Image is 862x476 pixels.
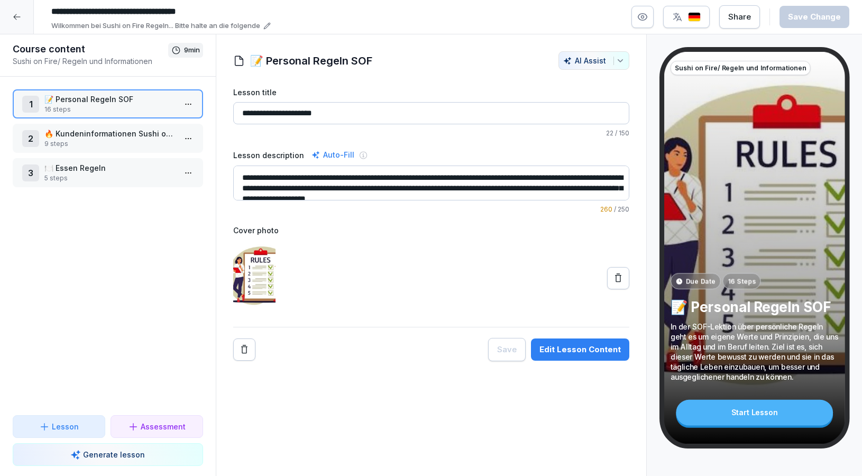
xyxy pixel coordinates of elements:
[184,45,200,56] p: 9 min
[52,421,79,432] p: Lesson
[539,344,621,355] div: Edit Lesson Content
[44,105,176,114] p: 16 steps
[233,338,255,361] button: Remove
[111,415,203,438] button: Assessment
[13,158,203,187] div: 3🍽️ Essen Regeln5 steps
[685,276,716,286] p: Due Date
[606,129,613,137] span: 22
[497,344,517,355] div: Save
[563,56,625,65] div: AI Assist
[13,43,168,56] h1: Course content
[719,5,760,29] button: Share
[531,338,629,361] button: Edit Lesson Content
[13,415,105,438] button: Lesson
[141,421,186,432] p: Assessment
[44,94,176,105] p: 📝 Personal Regeln SOF
[728,11,751,23] div: Share
[51,21,260,31] p: Wilkommen bei Sushi on Fire Regeln... Bitte halte an die folgende
[233,129,629,138] p: / 150
[600,205,612,213] span: 260
[233,150,304,161] label: Lesson description
[670,298,838,316] p: 📝 Personal Regeln SOF
[558,51,629,70] button: AI Assist
[788,11,841,23] div: Save Change
[233,205,629,214] p: / 250
[688,12,701,22] img: de.svg
[13,124,203,153] div: 2🔥 Kundeninformationen Sushi on Fire [GEOGRAPHIC_DATA]9 steps
[22,130,39,147] div: 2
[22,96,39,113] div: 1
[674,63,806,72] p: Sushi on Fire/ Regeln und Informationen
[13,443,203,466] button: Generate lesson
[233,240,276,316] img: ryo8w7tf9g2y74ce7vv06s7u.png
[727,276,755,286] p: 16 Steps
[13,56,168,67] p: Sushi on Fire/ Regeln und Informationen
[83,449,145,460] p: Generate lesson
[309,149,356,161] div: Auto-Fill
[44,139,176,149] p: 9 steps
[488,338,526,361] button: Save
[676,400,833,426] div: Start Lesson
[13,89,203,118] div: 1📝 Personal Regeln SOF16 steps
[44,162,176,173] p: 🍽️ Essen Regeln
[233,87,629,98] label: Lesson title
[780,6,849,28] button: Save Change
[22,164,39,181] div: 3
[250,53,372,69] h1: 📝 Personal Regeln SOF
[44,173,176,183] p: 5 steps
[44,128,176,139] p: 🔥 Kundeninformationen Sushi on Fire [GEOGRAPHIC_DATA]
[233,225,629,236] label: Cover photo
[670,322,838,382] p: In der SOF-Lektion über persönliche Regeln geht es um eigene Werte und Prinzipien, die uns im All...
